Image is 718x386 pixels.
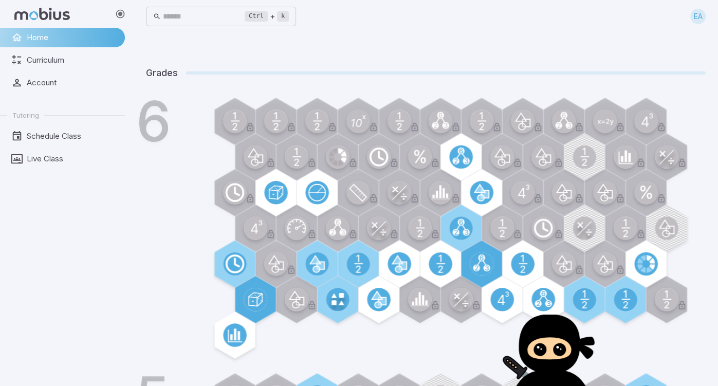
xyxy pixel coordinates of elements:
[690,9,706,24] div: EA
[27,131,118,142] span: Schedule Class
[245,11,268,22] kbd: Ctrl
[277,11,289,22] kbd: k
[27,32,118,43] span: Home
[245,10,289,23] div: +
[146,66,178,80] h5: Grades
[27,54,118,66] span: Curriculum
[27,153,118,164] span: Live Class
[12,111,39,120] span: Tutoring
[27,77,118,88] span: Account
[136,94,172,149] h1: 6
